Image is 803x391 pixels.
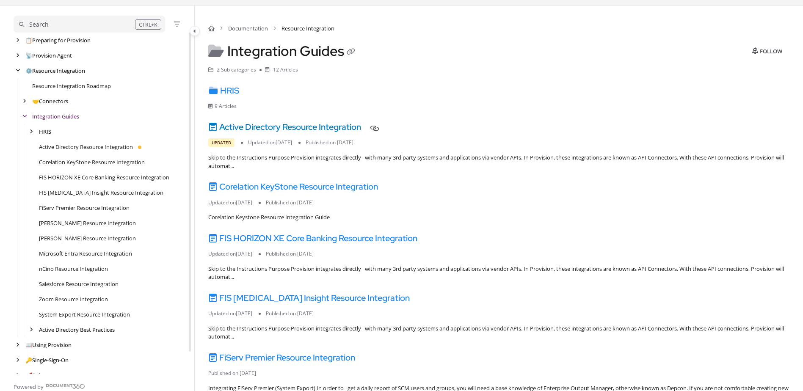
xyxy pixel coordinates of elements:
a: FIS HORIZON XE Core Banking Resource Integration [39,173,169,182]
div: Skip to the Instructions Purpose Provision integrates directly with many 3rd party systems and ap... [208,265,789,281]
img: Document360 [46,384,85,389]
a: FIS [MEDICAL_DATA] Insight Resource Integration [208,292,410,303]
div: arrow [14,36,22,44]
a: Resource Integration Roadmap [32,82,111,90]
a: HRIS [39,127,51,136]
a: Jack Henry SilverLake Resource Integration [39,219,136,227]
div: arrow [14,356,22,364]
a: Resource Integration [25,66,85,75]
span: 🚀 [25,372,32,379]
li: Published on [DATE] [208,369,262,377]
span: ⚙️ [25,67,32,74]
button: Follow [745,44,789,58]
a: Microsoft Entra Resource Integration [39,249,132,258]
a: Jack Henry Symitar Resource Integration [39,234,136,242]
span: 🤝 [32,97,39,105]
div: Corelation Keystone Resource Integration Guide [208,213,789,222]
li: Published on [DATE] [259,310,320,317]
div: CTRL+K [135,19,161,30]
div: arrow [20,97,29,105]
span: Resource Integration [281,24,334,33]
a: Using Provision [25,341,72,349]
a: Salesforce Resource Integration [39,280,119,288]
li: 9 Articles [208,102,243,110]
a: Home [208,24,215,33]
li: Updated on [DATE] [208,199,259,207]
li: Published on [DATE] [259,199,320,207]
div: arrow [27,128,36,136]
div: arrow [20,113,29,121]
li: 2 Sub categories [208,66,259,74]
span: 🔑 [25,356,32,364]
li: Updated on [DATE] [208,250,259,258]
a: Preparing for Provision [25,36,91,44]
button: Category toggle [190,26,200,36]
a: System Export Resource Integration [39,310,130,319]
div: arrow [14,52,22,60]
a: Connectors [32,97,68,105]
span: 📖 [25,341,32,349]
li: Published on [DATE] [298,139,360,146]
span: Powered by [14,383,44,391]
a: Powered by Document360 - opens in a new tab [14,381,85,391]
div: arrow [14,67,22,75]
li: 12 Articles [259,66,298,74]
div: arrow [27,326,36,334]
a: FIS HORIZON XE Core Banking Resource Integration [208,233,417,244]
div: Skip to the Instructions Purpose Provision integrates directly with many 3rd party systems and ap... [208,325,789,341]
button: Search [14,16,165,33]
a: FiServ Premier Resource Integration [39,204,130,212]
a: Provision Agent [25,51,72,60]
a: Zoom Resource Integration [39,295,108,303]
li: Published on [DATE] [259,250,320,258]
a: nCino Resource Integration [39,264,108,273]
a: Integration Guides [32,112,79,121]
button: Copy link of Integration Guides [344,46,358,59]
a: Single-Sign-On [25,356,69,364]
a: Releases [25,371,54,380]
a: Documentation [228,24,268,33]
div: Skip to the Instructions Purpose Provision integrates directly with many 3rd party systems and ap... [208,154,789,170]
button: Filter [172,19,182,29]
button: Copy link of Active Directory Resource Integration [368,121,381,135]
a: Active Directory Resource Integration [39,143,133,151]
a: FiServ Premier Resource Integration [208,352,355,363]
div: arrow [14,341,22,349]
li: Updated on [DATE] [241,139,298,146]
a: Corelation KeyStone Resource Integration [208,181,378,192]
span: 📋 [25,36,32,44]
a: Active Directory Best Practices [39,325,115,334]
h1: Integration Guides [208,43,358,59]
li: Updated on [DATE] [208,310,259,317]
a: HRIS [208,85,239,96]
a: Active Directory Resource Integration [208,121,361,132]
span: Updated [208,138,235,147]
div: arrow [14,372,22,380]
div: Search [29,20,49,29]
span: 📡 [25,52,32,59]
a: Corelation KeyStone Resource Integration [39,158,145,166]
a: FIS IBS Insight Resource Integration [39,188,163,197]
